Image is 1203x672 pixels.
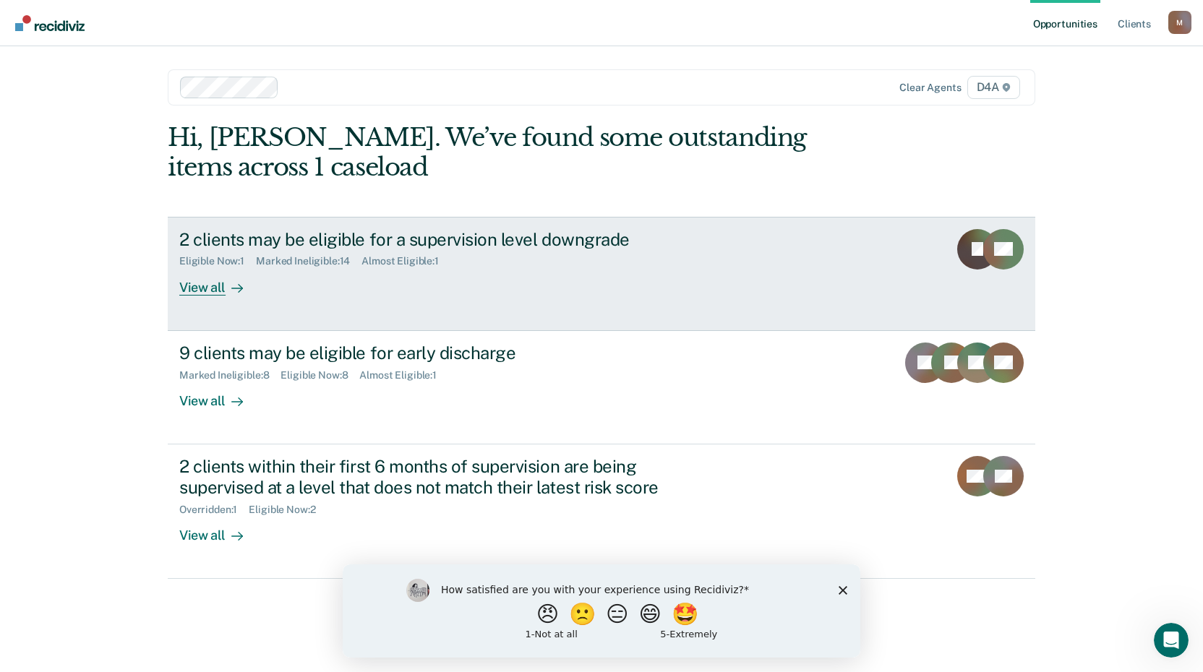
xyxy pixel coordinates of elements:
a: 2 clients may be eligible for a supervision level downgradeEligible Now:1Marked Ineligible:14Almo... [168,217,1035,331]
div: View all [179,267,260,296]
iframe: Survey by Kim from Recidiviz [343,564,860,658]
div: View all [179,381,260,409]
iframe: Intercom live chat [1154,623,1189,658]
div: 2 clients within their first 6 months of supervision are being supervised at a level that does no... [179,456,687,498]
button: Profile dropdown button [1168,11,1191,34]
a: 9 clients may be eligible for early dischargeMarked Ineligible:8Eligible Now:8Almost Eligible:1Vi... [168,331,1035,444]
div: Eligible Now : 2 [249,504,327,516]
div: Almost Eligible : 1 [359,369,448,382]
div: 2 clients may be eligible for a supervision level downgrade [179,229,687,250]
div: Almost Eligible : 1 [361,255,450,267]
div: Eligible Now : 1 [179,255,256,267]
div: Eligible Now : 8 [281,369,359,382]
div: M [1168,11,1191,34]
div: View all [179,515,260,543]
img: Recidiviz [15,15,85,31]
div: Overridden : 1 [179,504,249,516]
div: Clear agents [899,82,961,94]
div: Marked Ineligible : 14 [256,255,361,267]
span: D4A [967,76,1020,99]
div: Marked Ineligible : 8 [179,369,281,382]
a: 2 clients within their first 6 months of supervision are being supervised at a level that does no... [168,444,1035,579]
div: Hi, [PERSON_NAME]. We’ve found some outstanding items across 1 caseload [168,123,862,182]
div: 9 clients may be eligible for early discharge [179,343,687,363]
